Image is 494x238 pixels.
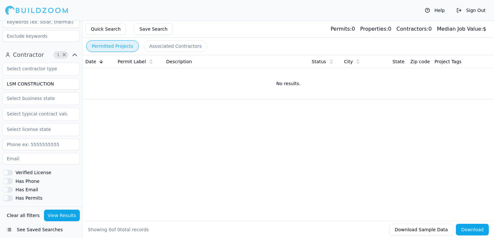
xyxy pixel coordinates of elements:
[16,179,39,183] label: Has Phone
[396,26,428,32] span: Contractors:
[3,30,80,42] input: Exclude keywords
[437,26,483,32] span: Median Job Value:
[344,58,353,65] span: City
[16,187,38,192] label: Has Email
[3,124,71,135] input: Select license state
[3,78,80,90] input: Business name
[389,224,453,235] button: Download Sample Data
[330,26,351,32] span: Permits:
[422,5,448,15] button: Help
[312,58,326,65] span: Status
[435,58,461,65] span: Project Tags
[5,210,41,221] button: Clear all filters
[118,58,146,65] span: Permit Label
[360,25,391,33] div: 0
[16,196,42,200] label: Has Permits
[16,170,51,175] label: Verified License
[44,210,80,221] button: View Results
[117,227,120,232] span: 0
[392,58,404,65] span: State
[88,226,149,233] div: Showing of total records
[3,50,80,60] button: Contractor1Clear Contractor filters
[55,52,61,58] span: 1
[166,58,192,65] span: Description
[3,139,80,150] input: Phone ex: 5555555555
[3,224,80,235] button: See Saved Searches
[437,25,486,33] div: $
[62,53,67,56] span: Clear Contractor filters
[13,50,44,59] span: Contractor
[3,108,71,120] input: Select typical contract value
[396,25,432,33] div: 0
[86,40,139,52] button: Permitted Projects
[3,16,80,28] input: Keywords (ex: solar, thermal)
[3,153,80,164] input: Email
[360,26,388,32] span: Properties:
[83,68,494,99] td: No results.
[85,23,126,35] button: Quick Search
[134,23,173,35] button: Save Search
[3,63,71,74] input: Select contractor type
[144,40,207,52] button: Associated Contractors
[453,5,489,15] button: Sign Out
[85,58,96,65] span: Date
[109,227,112,232] span: 0
[410,58,430,65] span: Zip code
[330,25,355,33] div: 0
[3,93,71,104] input: Select business state
[456,224,489,235] button: Download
